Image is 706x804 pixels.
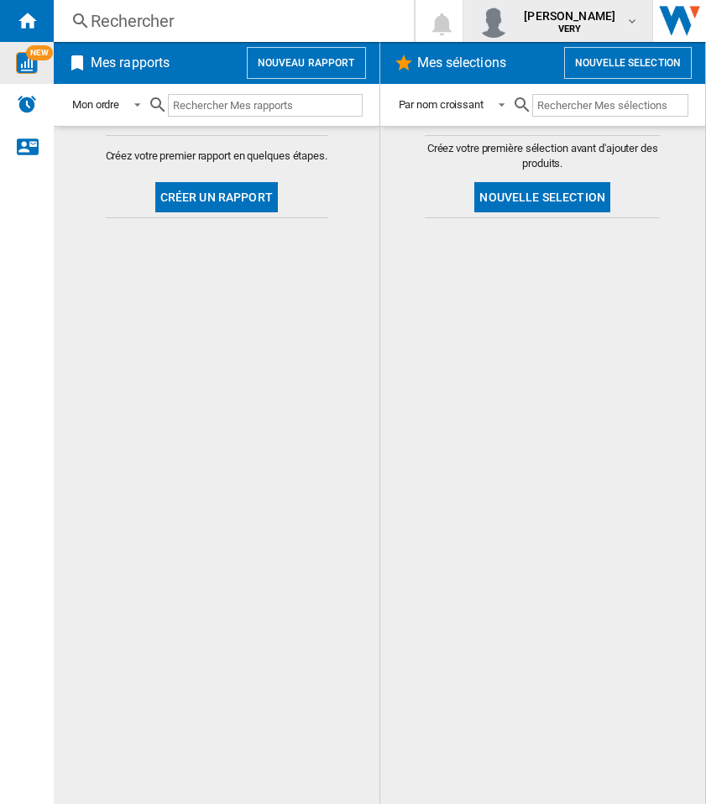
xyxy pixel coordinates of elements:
[26,45,53,60] span: NEW
[91,9,370,33] div: Rechercher
[399,98,484,111] div: Par nom croissant
[414,47,510,79] h2: Mes sélections
[477,4,510,38] img: profile.jpg
[247,47,366,79] button: Nouveau rapport
[87,47,173,79] h2: Mes rapports
[155,182,278,212] button: Créer un rapport
[564,47,692,79] button: Nouvelle selection
[17,94,37,114] img: alerts-logo.svg
[532,94,688,117] input: Rechercher Mes sélections
[425,141,660,171] span: Créez votre première sélection avant d'ajouter des produits.
[106,149,327,164] span: Créez votre premier rapport en quelques étapes.
[558,23,582,34] b: VERY
[474,182,610,212] button: Nouvelle selection
[524,8,615,24] span: [PERSON_NAME]
[168,94,362,117] input: Rechercher Mes rapports
[72,98,119,111] div: Mon ordre
[16,52,38,74] img: wise-card.svg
